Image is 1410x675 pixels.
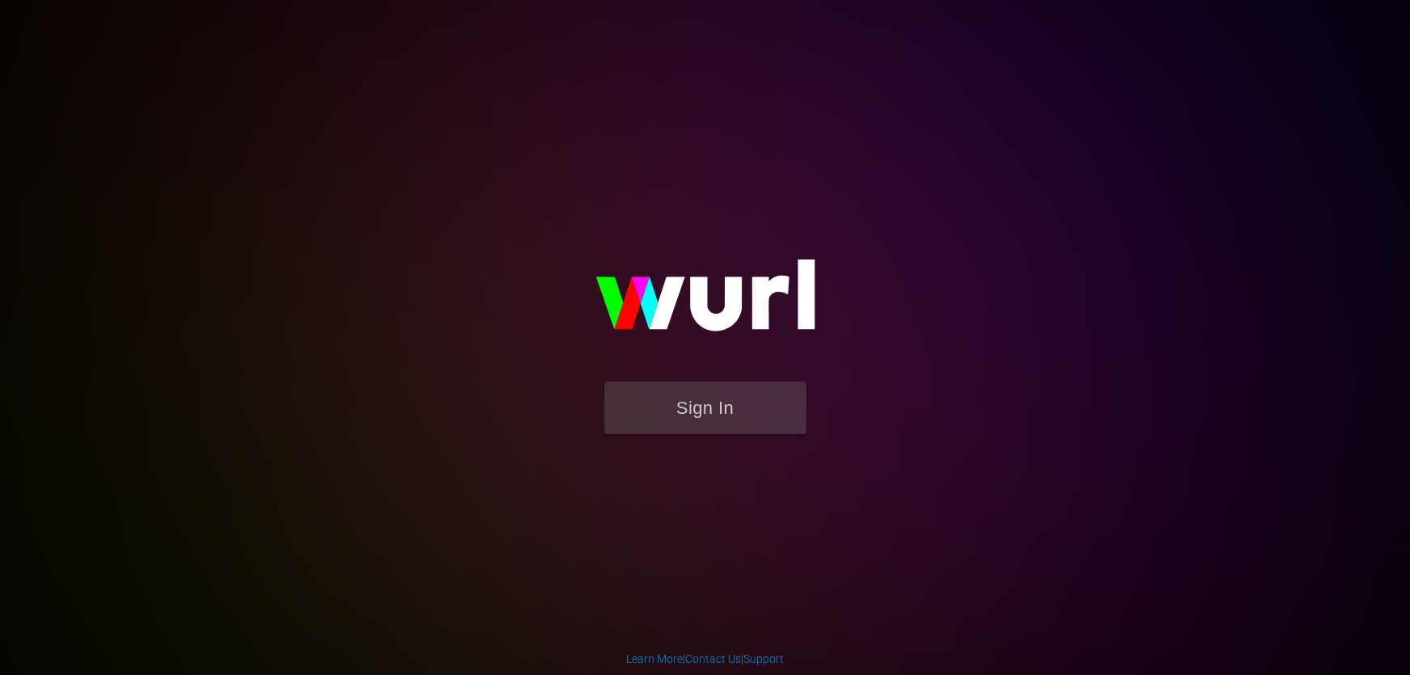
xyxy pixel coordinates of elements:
a: Support [743,652,784,665]
button: Sign In [604,382,806,434]
img: wurl-logo-on-black-223613ac3d8ba8fe6dc639794a292ebdb59501304c7dfd60c99c58986ef67473.svg [544,225,867,382]
div: | | [626,651,784,667]
a: Contact Us [685,652,741,665]
a: Learn More [626,652,683,665]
